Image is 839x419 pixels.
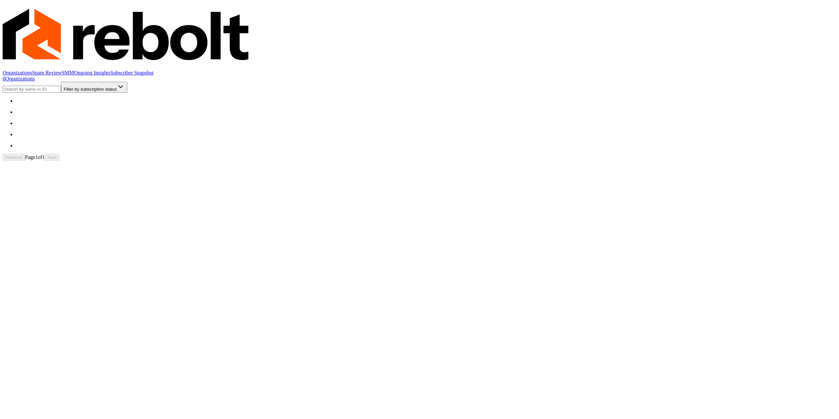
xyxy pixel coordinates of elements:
a: Subscriber Snapshot [110,70,154,75]
a: Spam Review [32,70,61,75]
a: Organizations [3,70,32,75]
img: Rebolt Logo [3,3,251,69]
a: SMM [62,70,74,75]
button: Next [45,154,59,161]
a: Ongoing Insights [74,70,110,75]
button: Previous [3,154,25,161]
a: 0Organizations [3,76,35,81]
input: Search by name or ID [3,86,61,93]
span: Page 1 of 1 [25,154,45,160]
